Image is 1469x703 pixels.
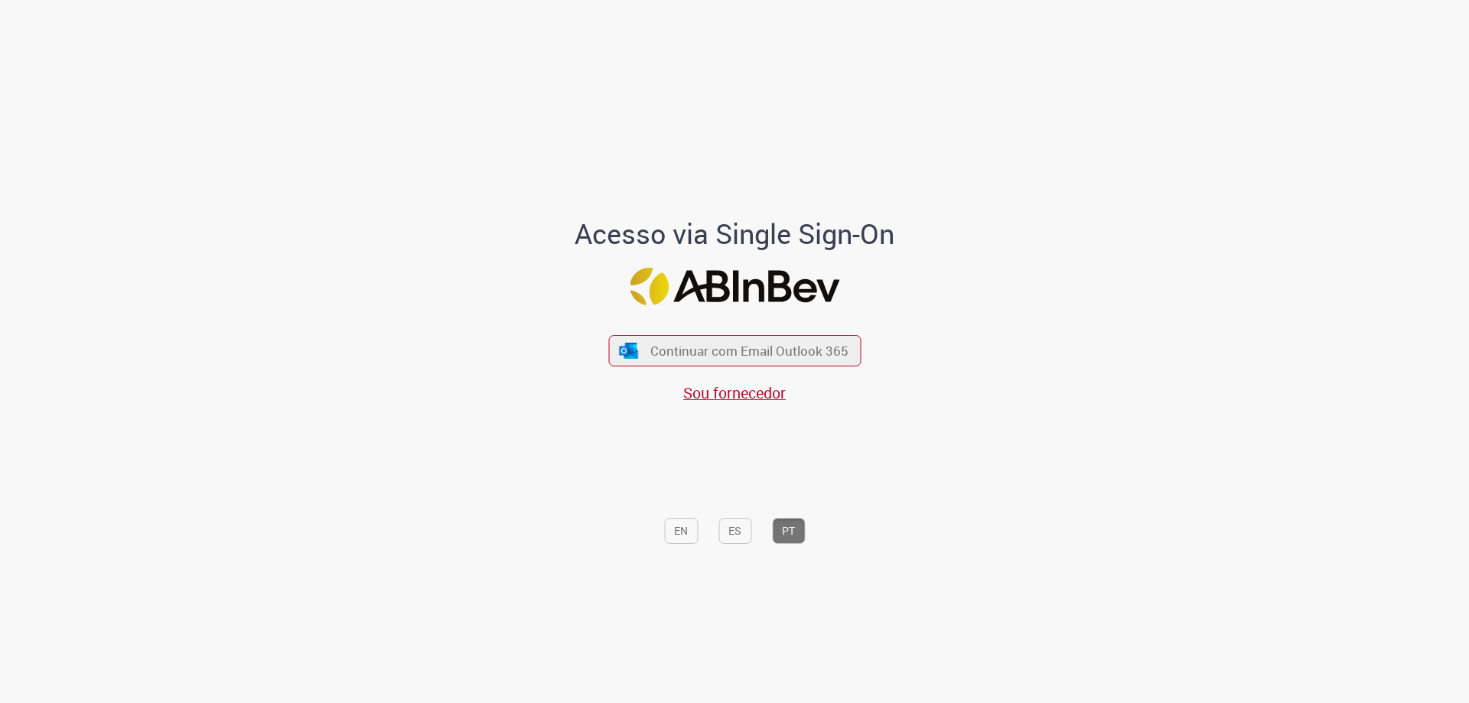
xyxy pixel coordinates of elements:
button: PT [772,518,805,544]
img: Logo ABInBev [630,268,839,305]
button: ícone Azure/Microsoft 360 Continuar com Email Outlook 365 [608,335,861,366]
button: ES [718,518,751,544]
a: Sou fornecedor [683,382,786,403]
span: Continuar com Email Outlook 365 [650,342,849,360]
img: ícone Azure/Microsoft 360 [618,343,640,359]
h1: Acesso via Single Sign-On [523,219,947,249]
button: EN [664,518,698,544]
